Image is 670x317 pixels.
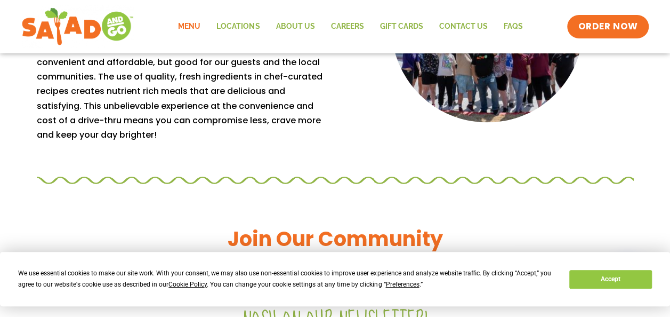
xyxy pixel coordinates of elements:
a: GIFT CARDS [372,14,431,39]
a: Contact Us [431,14,495,39]
div: Page 2 [37,41,330,142]
a: About Us [268,14,322,39]
a: Menu [170,14,208,39]
p: We are shaking things up by making meals that are not only convenient and affordable, but good fo... [37,41,330,142]
nav: Menu [170,14,530,39]
div: We use essential cookies to make our site work. With your consent, we may also use non-essential ... [18,268,556,290]
span: ORDER NOW [578,20,637,33]
a: Careers [322,14,372,39]
h3: Join Our Community [37,226,634,252]
button: Accept [569,270,651,289]
img: new-SAG-logo-768×292 [21,5,134,48]
span: Preferences [385,281,419,288]
a: ORDER NOW [567,15,648,38]
a: Locations [208,14,268,39]
span: Cookie Policy [168,281,207,288]
a: FAQs [495,14,530,39]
